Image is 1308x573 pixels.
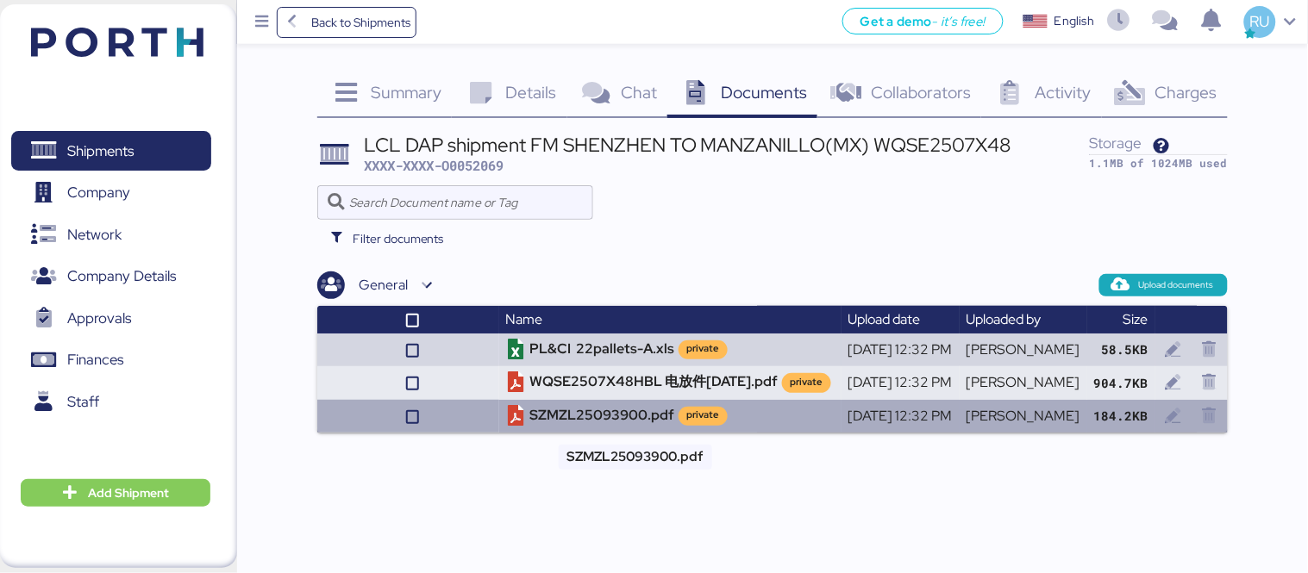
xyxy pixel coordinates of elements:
div: 1.1MB of 1024MB used [1090,155,1228,171]
span: Size [1123,310,1148,328]
td: SZMZL25093900.pdf [499,400,842,433]
input: Search Document name or Tag [349,185,583,220]
span: Details [506,81,557,103]
td: [DATE] 12:32 PM [842,366,960,399]
div: General [359,275,408,296]
span: Storage [1090,133,1142,153]
div: LCL DAP shipment FM SHENZHEN TO MANZANILLO(MX) WQSE2507X48 [364,135,1011,154]
td: [PERSON_NAME] [960,400,1087,433]
a: Company [11,173,211,213]
span: Documents [721,81,807,103]
span: Add Shipment [88,483,169,503]
span: Activity [1036,81,1092,103]
span: Back to Shipments [311,12,410,33]
td: 58.5KB [1087,333,1155,366]
span: Filter documents [353,228,444,249]
button: Menu [247,8,277,37]
td: 184.2KB [1087,400,1155,433]
a: Finances [11,340,211,380]
div: private [687,341,719,356]
span: Finances [67,347,123,372]
a: Network [11,215,211,254]
span: Approvals [67,306,131,331]
span: Staff [67,389,99,414]
span: Upload documents [1139,277,1214,293]
div: private [791,375,823,389]
div: private [687,408,719,422]
a: Back to Shipments [277,7,417,38]
span: XXXX-XXXX-O0052069 [364,157,504,174]
td: WQSE2507X48HBL 电放件[DATE].pdf [499,366,842,399]
a: Staff [11,382,211,421]
td: [PERSON_NAME] [960,333,1087,366]
span: Chat [621,81,657,103]
a: Shipments [11,131,211,171]
td: PL&CI 22pallets-A.xls [499,333,842,366]
span: Upload date [848,310,921,328]
span: Charges [1155,81,1217,103]
span: Summary [371,81,441,103]
span: Company [67,180,130,205]
td: [DATE] 12:32 PM [842,333,960,366]
span: Name [506,310,543,328]
span: Uploaded by [967,310,1042,328]
div: English [1055,12,1094,30]
td: [DATE] 12:32 PM [842,400,960,433]
a: Approvals [11,298,211,338]
button: Upload documents [1099,274,1228,296]
span: Network [67,222,122,247]
button: Filter documents [317,223,458,254]
span: Shipments [67,139,134,164]
td: 904.7KB [1087,366,1155,399]
a: Company Details [11,257,211,296]
span: Collaborators [871,81,971,103]
span: Company Details [67,264,176,289]
button: Add Shipment [21,479,210,507]
td: [PERSON_NAME] [960,366,1087,399]
span: RU [1250,10,1270,33]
